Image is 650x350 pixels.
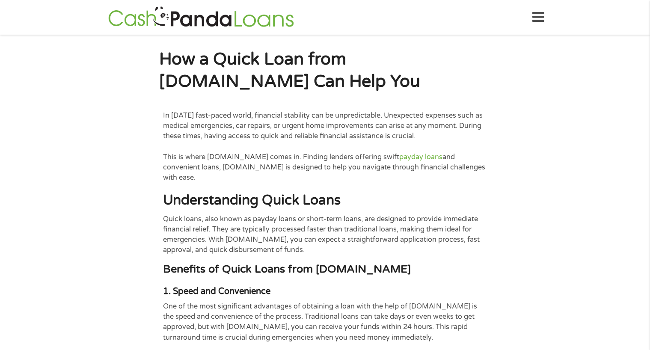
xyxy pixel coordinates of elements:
strong: 1. Speed and Convenience [163,286,271,297]
p: One of the most significant advantages of obtaining a loan with the help of [DOMAIN_NAME] is the ... [163,301,487,343]
p: In [DATE] fast-paced world, financial stability can be unpredictable. Unexpected expenses such as... [163,110,487,142]
strong: Benefits of Quick Loans from [DOMAIN_NAME] [163,263,411,276]
h1: How a Quick Loan from [DOMAIN_NAME] Can Help You [160,48,491,92]
strong: Understanding Quick Loans [163,192,341,208]
p: This is where [DOMAIN_NAME] comes in. Finding lenders offering swift and convenient loans, [DOMAI... [163,152,487,183]
a: payday loans [400,153,443,161]
p: Quick loans, also known as payday loans or short-term loans, are designed to provide immediate fi... [163,214,487,255]
img: GetLoanNow Logo [106,5,297,30]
